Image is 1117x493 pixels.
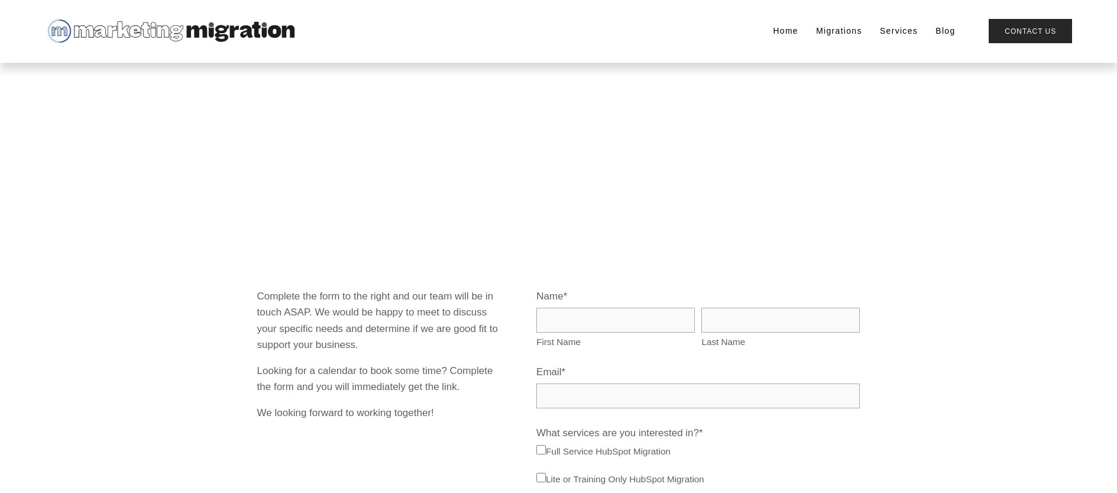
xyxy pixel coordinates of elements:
span: CONTACT US! [486,141,631,165]
a: Blog [935,23,955,40]
a: Home [773,23,798,40]
input: Full Service HubSpot Migration [536,445,546,455]
label: Email [536,364,860,380]
legend: Name [536,288,567,304]
input: First Name [536,308,695,333]
a: Services [880,23,918,40]
img: Marketing Migration [45,17,296,46]
label: Full Service HubSpot Migration [536,446,671,456]
p: Complete the form to the right and our team will be in touch ASAP. We would be happy to meet to d... [257,288,505,353]
p: We looking forward to working together! [257,405,505,421]
input: Last Name [701,308,860,333]
input: Lite or Training Only HubSpot Migration [536,473,546,482]
a: Contact Us [989,19,1072,43]
legend: What services are you interested in? [536,425,703,441]
label: Lite or Training Only HubSpot Migration [536,474,704,484]
p: Looking for a calendar to book some time? Complete the form and you will immediately get the link. [257,363,505,395]
a: Migrations [816,23,862,40]
span: First Name [536,335,695,349]
span: Last Name [701,335,860,349]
